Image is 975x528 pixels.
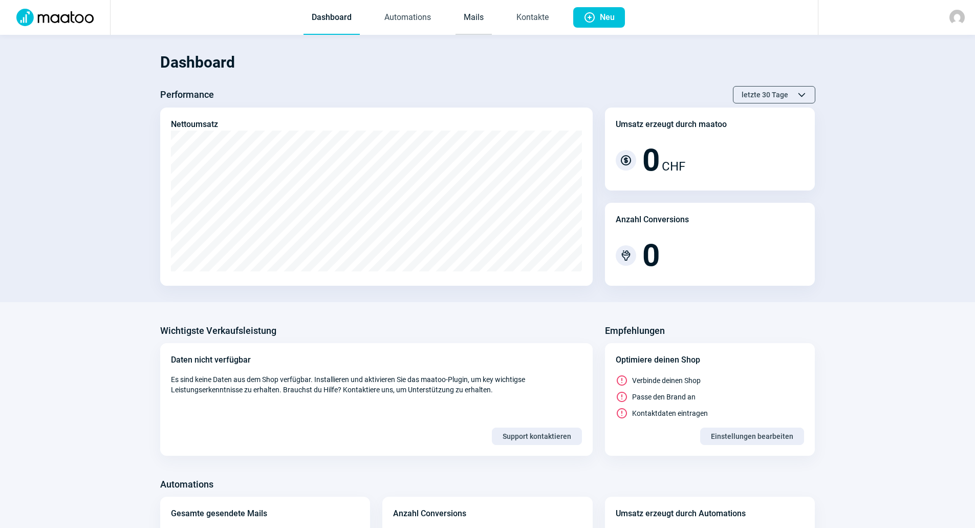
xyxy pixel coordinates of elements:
a: Dashboard [304,1,360,35]
h3: Automations [160,476,213,493]
div: Anzahl Conversions [393,508,466,520]
div: Gesamte gesendete Mails [171,508,267,520]
span: Verbinde deinen Shop [632,375,701,386]
h1: Dashboard [160,45,815,80]
button: Support kontaktieren [492,428,582,445]
div: Nettoumsatz [171,118,218,131]
div: Umsatz erzeugt durch Automations [616,508,746,520]
span: Neu [600,7,615,28]
span: Passe den Brand an [632,392,696,402]
img: avatar [949,10,965,25]
div: Optimiere deinen Shop [616,354,805,366]
span: 0 [642,240,660,271]
img: Logo [10,9,100,26]
span: letzte 30 Tage [742,87,788,103]
span: Es sind keine Daten aus dem Shop verfügbar. Installieren und aktivieren Sie das maatoo-Plugin, um... [171,374,582,395]
a: Kontakte [508,1,557,35]
div: Umsatz erzeugt durch maatoo [616,118,727,131]
span: Support kontaktieren [503,428,571,445]
span: CHF [662,157,685,176]
div: Anzahl Conversions [616,214,689,226]
h3: Empfehlungen [605,323,665,339]
button: Einstellungen bearbeiten [700,428,804,445]
a: Mails [456,1,492,35]
h3: Wichtigste Verkaufsleistung [160,323,276,339]
span: Einstellungen bearbeiten [711,428,793,445]
span: Kontaktdaten eintragen [632,408,708,418]
button: Neu [573,7,625,28]
div: Daten nicht verfügbar [171,354,582,366]
span: 0 [642,145,660,176]
h3: Performance [160,87,214,103]
a: Automations [376,1,439,35]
